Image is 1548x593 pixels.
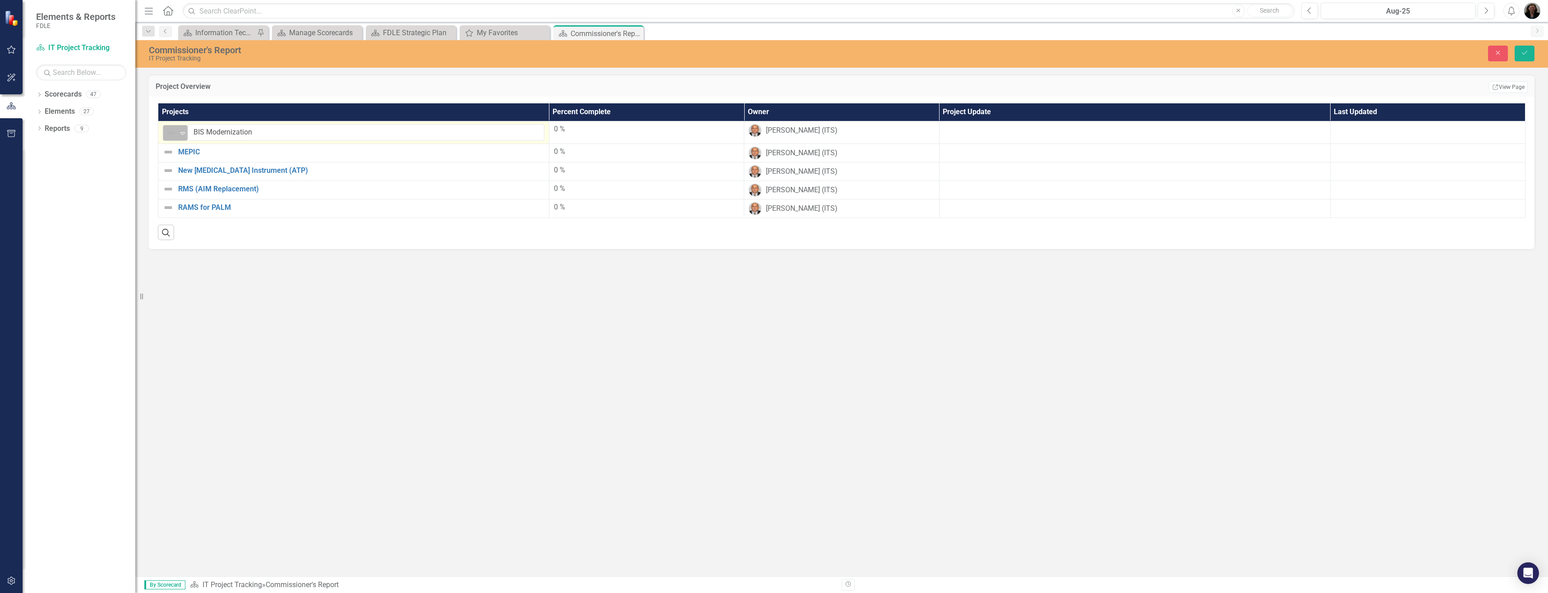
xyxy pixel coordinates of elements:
div: Manage Scorecards [289,27,360,38]
div: [PERSON_NAME] (ITS) [766,185,838,195]
div: Open Intercom Messenger [1517,562,1539,584]
div: [PERSON_NAME] (ITS) [766,204,838,214]
div: 27 [79,108,94,116]
img: Joey Hornsby [749,147,761,159]
a: View Page [1489,81,1528,93]
img: Joey Hornsby [749,124,761,137]
div: 0 % [554,202,739,213]
button: Aug-25 [1321,3,1475,19]
div: 47 [86,91,101,98]
small: FDLE [36,22,115,29]
div: [PERSON_NAME] (ITS) [766,148,838,158]
div: [PERSON_NAME] (ITS) [766,167,838,177]
img: Joey Hornsby [749,184,761,196]
img: Not Defined [166,128,176,139]
img: Not Defined [163,184,174,195]
img: Not Defined [163,147,174,158]
div: Commissioner's Report [571,28,641,39]
div: 9 [74,125,89,132]
span: By Scorecard [144,580,185,589]
a: RMS (AIM Replacement) [178,185,544,193]
div: Information Technology Services Landing Page [195,27,255,38]
a: Elements [45,107,75,117]
a: Reports [45,124,70,134]
img: Joey Hornsby [749,202,761,215]
a: IT Project Tracking [36,43,126,53]
div: 0 % [554,184,739,194]
a: MEPIC [178,148,544,156]
div: 0 % [554,147,739,157]
div: Commissioner's Report [149,45,941,55]
input: Search ClearPoint... [183,3,1295,19]
img: Not Defined [163,165,174,176]
img: Joey Hornsby [749,165,761,178]
a: IT Project Tracking [203,580,262,589]
a: RAMS for PALM [178,204,544,212]
div: [PERSON_NAME] (ITS) [766,125,838,136]
div: 0 % [554,124,739,134]
div: Aug-25 [1324,6,1472,17]
a: Manage Scorecards [274,27,360,38]
img: Nicole Howard [1524,3,1540,19]
a: Information Technology Services Landing Page [180,27,255,38]
input: Search Below... [36,65,126,80]
a: FDLE Strategic Plan [368,27,454,38]
input: Name [188,124,544,141]
span: Search [1260,7,1279,14]
div: Commissioner's Report [266,580,339,589]
a: Scorecards [45,89,82,100]
div: IT Project Tracking [149,55,941,62]
span: Elements & Reports [36,11,115,22]
img: ClearPoint Strategy [5,10,20,26]
div: » [190,580,835,590]
img: Not Defined [163,202,174,213]
div: FDLE Strategic Plan [383,27,454,38]
a: New [MEDICAL_DATA] Instrument (ATP) [178,167,544,175]
a: My Favorites [462,27,548,38]
button: Search [1247,5,1292,17]
div: My Favorites [477,27,548,38]
div: 0 % [554,165,739,176]
h3: Project Overview [156,83,940,91]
